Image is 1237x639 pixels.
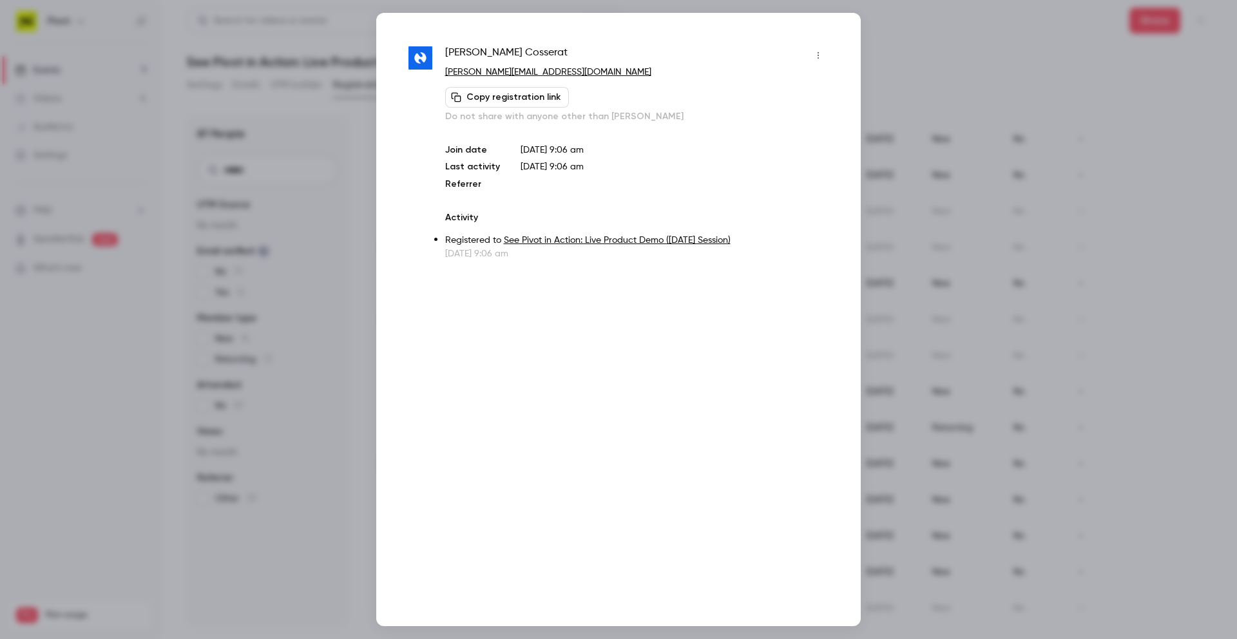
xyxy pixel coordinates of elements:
span: [DATE] 9:06 am [521,162,584,171]
a: See Pivot in Action: Live Product Demo ([DATE] Session) [504,236,731,245]
button: Copy registration link [445,87,569,108]
p: Do not share with anyone other than [PERSON_NAME] [445,110,829,123]
span: [PERSON_NAME] Cosserat [445,45,568,66]
p: Last activity [445,160,500,174]
p: [DATE] 9:06 am [445,247,829,260]
p: Registered to [445,234,829,247]
p: Join date [445,144,500,157]
a: [PERSON_NAME][EMAIL_ADDRESS][DOMAIN_NAME] [445,68,651,77]
p: [DATE] 9:06 am [521,144,829,157]
img: naboo.app [408,46,432,70]
p: Activity [445,211,829,224]
p: Referrer [445,178,500,191]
